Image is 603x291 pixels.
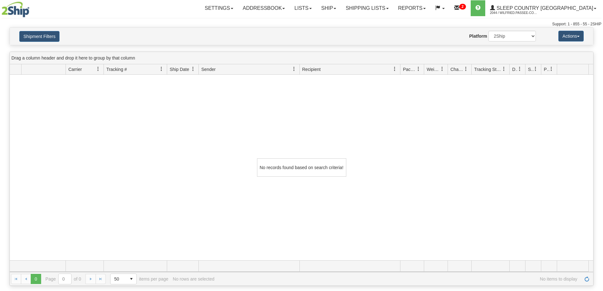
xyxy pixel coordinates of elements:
span: Weight [427,66,440,73]
a: Ship [317,0,341,16]
a: Sender filter column settings [289,64,299,74]
span: Sleep Country [GEOGRAPHIC_DATA] [495,5,593,11]
label: Platform [469,33,487,39]
span: Ship Date [170,66,189,73]
a: Tracking # filter column settings [156,64,167,74]
span: Sender [201,66,216,73]
div: No rows are selected [173,276,215,282]
a: Settings [200,0,238,16]
span: Page sizes drop down [110,274,137,284]
button: Shipment Filters [19,31,60,42]
a: Shipment Issues filter column settings [530,64,541,74]
img: logo2044.jpg [2,2,29,17]
a: Ship Date filter column settings [188,64,198,74]
a: Charge filter column settings [461,64,471,74]
span: Recipient [302,66,321,73]
a: Sleep Country [GEOGRAPHIC_DATA] 2044 / Wilfried.Passee-Coutrin [485,0,601,16]
span: Shipment Issues [528,66,533,73]
span: items per page [110,274,168,284]
iframe: chat widget [588,113,602,178]
span: Packages [403,66,416,73]
span: Page of 0 [46,274,81,284]
div: Support: 1 - 855 - 55 - 2SHIP [2,22,601,27]
a: Carrier filter column settings [93,64,104,74]
div: No records found based on search criteria! [257,158,346,177]
a: Addressbook [238,0,290,16]
span: Charge [450,66,464,73]
button: Actions [558,31,584,41]
a: Packages filter column settings [413,64,424,74]
a: Reports [393,0,430,16]
a: Lists [290,0,316,16]
a: Delivery Status filter column settings [514,64,525,74]
a: Shipping lists [341,0,393,16]
a: Tracking Status filter column settings [499,64,509,74]
span: Carrier [68,66,82,73]
span: Delivery Status [512,66,518,73]
a: Refresh [582,274,592,284]
span: select [126,274,136,284]
span: Tracking # [106,66,127,73]
span: No items to display [219,276,577,282]
a: 2 [449,0,471,16]
div: grid grouping header [10,52,593,64]
span: Pickup Status [544,66,549,73]
span: 2044 / Wilfried.Passee-Coutrin [490,10,537,16]
a: Recipient filter column settings [389,64,400,74]
span: 50 [114,276,122,282]
a: Pickup Status filter column settings [546,64,557,74]
span: Tracking Status [474,66,502,73]
span: Page 0 [31,274,41,284]
a: Weight filter column settings [437,64,448,74]
sup: 2 [459,4,466,9]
